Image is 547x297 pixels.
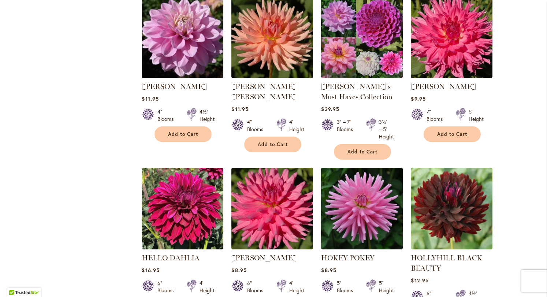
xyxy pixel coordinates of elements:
[411,73,492,79] a: HELEN RICHMOND
[231,168,313,249] img: HERBERT SMITH
[247,118,268,133] div: 4" Blooms
[321,267,336,274] span: $8.95
[142,253,200,262] a: HELLO DAHLIA
[142,73,223,79] a: HEATHER FEATHER
[411,253,482,272] a: HOLLYHILL BLACK BEAUTY
[321,82,392,101] a: [PERSON_NAME]'s Must Haves Collection
[321,73,403,79] a: Heather's Must Haves Collection
[142,168,223,249] img: Hello Dahlia
[142,267,159,274] span: $16.95
[379,118,394,140] div: 3½' – 5' Height
[168,131,198,137] span: Add to Cart
[231,82,297,101] a: [PERSON_NAME] [PERSON_NAME]
[244,137,301,152] button: Add to Cart
[289,279,304,294] div: 4' Height
[337,118,357,140] div: 3" – 7" Blooms
[142,244,223,251] a: Hello Dahlia
[321,253,375,262] a: HOKEY POKEY
[200,108,215,123] div: 4½' Height
[337,279,357,294] div: 5" Blooms
[411,277,428,284] span: $12.95
[231,244,313,251] a: HERBERT SMITH
[469,108,484,123] div: 5' Height
[437,131,467,137] span: Add to Cart
[424,126,481,142] button: Add to Cart
[231,253,297,262] a: [PERSON_NAME]
[142,82,207,91] a: [PERSON_NAME]
[5,271,26,292] iframe: Launch Accessibility Center
[321,168,403,249] img: HOKEY POKEY
[289,118,304,133] div: 4' Height
[411,168,492,249] img: HOLLYHILL BLACK BEAUTY
[231,105,248,112] span: $11.95
[231,267,246,274] span: $8.95
[321,105,339,112] span: $39.95
[321,244,403,251] a: HOKEY POKEY
[247,279,268,294] div: 6" Blooms
[411,95,425,102] span: $9.95
[411,244,492,251] a: HOLLYHILL BLACK BEAUTY
[258,141,288,148] span: Add to Cart
[231,73,313,79] a: HEATHER MARIE
[157,279,178,294] div: 6" Blooms
[157,108,178,123] div: 4" Blooms
[347,149,377,155] span: Add to Cart
[142,95,159,102] span: $11.95
[200,279,215,294] div: 4' Height
[379,279,394,294] div: 5' Height
[427,108,447,123] div: 7" Blooms
[334,144,391,160] button: Add to Cart
[411,82,476,91] a: [PERSON_NAME]
[155,126,212,142] button: Add to Cart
